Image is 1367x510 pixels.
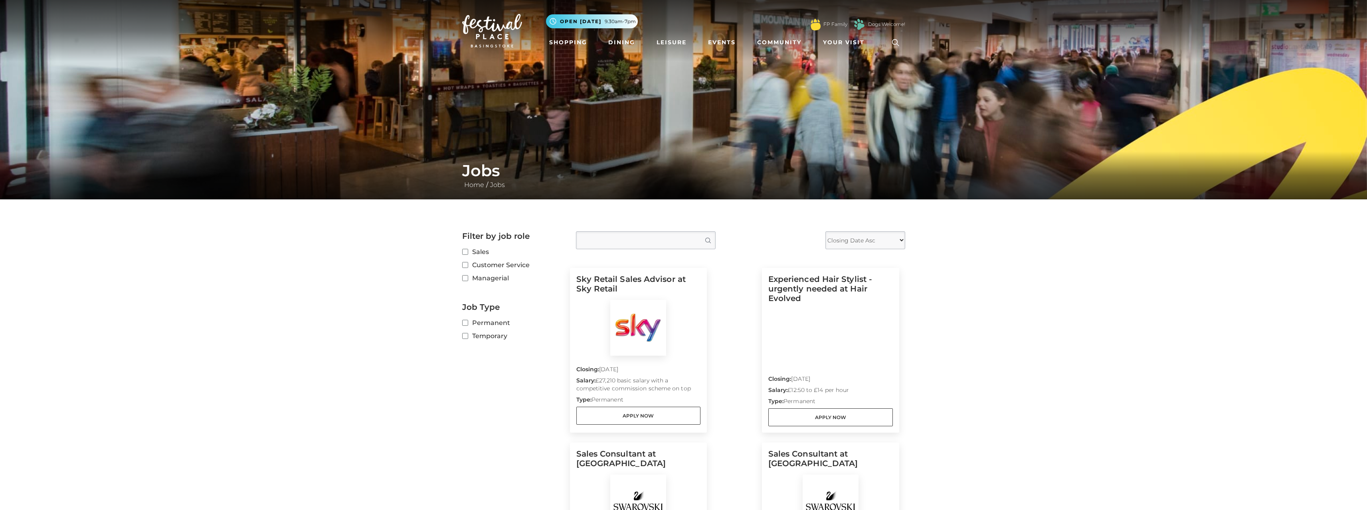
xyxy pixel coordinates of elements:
p: [DATE] [768,375,893,386]
a: Apply Now [768,408,893,426]
strong: Closing: [768,375,791,382]
a: Events [705,35,739,50]
p: [DATE] [576,365,701,376]
label: Customer Service [462,260,564,270]
p: £27,210 basic salary with a competitive commission scheme on top [576,376,701,396]
h5: Experienced Hair Stylist - urgently needed at Hair Evolved [768,274,893,309]
strong: Type: [768,398,783,405]
label: Permanent [462,318,564,328]
span: Your Visit [823,38,865,47]
h5: Sales Consultant at [GEOGRAPHIC_DATA] [576,449,701,475]
strong: Closing: [576,366,599,373]
h2: Job Type [462,302,564,312]
a: Home [462,181,486,189]
label: Sales [462,247,564,257]
h5: Sky Retail Sales Advisor at Sky Retail [576,274,701,300]
h5: Sales Consultant at [GEOGRAPHIC_DATA] [768,449,893,475]
span: Open [DATE] [560,18,601,25]
strong: Type: [576,396,592,403]
label: Temporary [462,331,564,341]
a: Apply Now [576,407,701,425]
a: Jobs [488,181,507,189]
a: Leisure [653,35,690,50]
a: Shopping [546,35,590,50]
div: / [456,161,911,190]
a: Your Visit [820,35,872,50]
a: FP Family [823,21,847,28]
p: Permanent [768,397,893,408]
strong: Salary: [576,377,596,384]
h1: Jobs [462,161,905,180]
a: Dining [605,35,638,50]
button: Open [DATE] 9.30am-7pm [546,14,638,28]
label: Managerial [462,273,564,283]
p: £12:50 to £14 per hour [768,386,893,397]
strong: Salary: [768,386,788,394]
a: Dogs Welcome! [868,21,905,28]
img: Sky Retail [610,300,666,356]
span: 9.30am-7pm [605,18,636,25]
p: Permanent [576,396,701,407]
img: Festival Place Logo [462,14,522,47]
h2: Filter by job role [462,231,564,241]
a: Community [754,35,805,50]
